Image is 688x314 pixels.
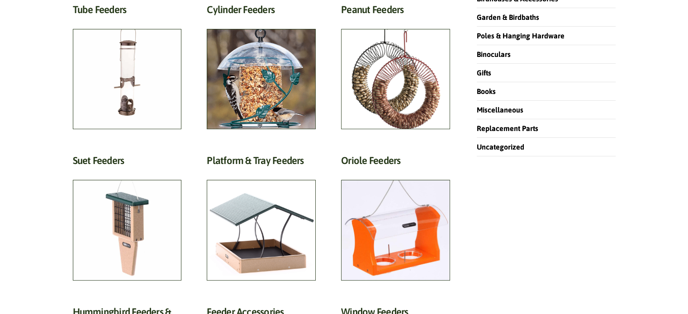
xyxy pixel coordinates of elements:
a: Books [477,87,496,95]
a: Garden & Birdbaths [477,13,539,21]
a: Miscellaneous [477,106,523,114]
h2: Peanut Feeders [341,4,450,20]
a: Binoculars [477,50,511,58]
a: Gifts [477,69,491,77]
h2: Platform & Tray Feeders [207,155,316,171]
a: Uncategorized [477,143,524,151]
a: Poles & Hanging Hardware [477,32,565,40]
h2: Tube Feeders [73,4,182,20]
a: Visit product category Cylinder Feeders [207,4,316,129]
h2: Suet Feeders [73,155,182,171]
h2: Oriole Feeders [341,155,450,171]
a: Visit product category Oriole Feeders [341,155,450,280]
a: Visit product category Platform & Tray Feeders [207,155,316,280]
a: Replacement Parts [477,124,538,132]
h2: Cylinder Feeders [207,4,316,20]
a: Visit product category Tube Feeders [73,4,182,129]
a: Visit product category Peanut Feeders [341,4,450,129]
a: Visit product category Suet Feeders [73,155,182,280]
